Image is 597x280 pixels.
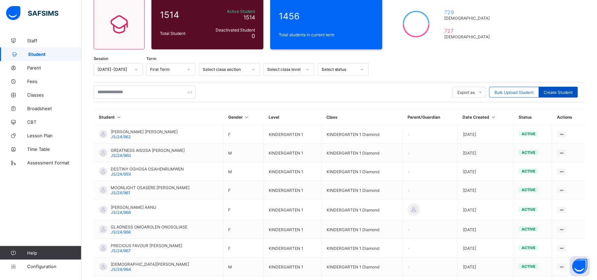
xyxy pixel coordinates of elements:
span: GREATNESS AISOSA [PERSON_NAME] [111,148,185,153]
td: KINDERGARTEN 1 [264,258,322,276]
i: Sort in Ascending Order [491,115,496,120]
span: JS/24/964 [111,267,131,272]
span: DESTINY OGHOSA OSAHENRUMWEN [111,166,184,172]
td: F [223,200,264,220]
td: KINDERGARTEN 1 [264,144,322,162]
td: KINDERGARTEN 1 [264,200,322,220]
span: GLADNESS OMOAROLEN ONOSOLIASE [111,224,187,229]
span: Export as [458,90,475,95]
td: KINDERGARTEN 1 [264,239,322,258]
td: F [223,125,264,144]
div: Select class level [267,67,302,72]
td: KINDERGARTEN 1 Diamond [322,200,402,220]
td: KINDERGARTEN 1 Diamond [322,162,402,181]
div: [DATE]-[DATE] [97,67,130,72]
td: KINDERGARTEN 1 [264,162,322,181]
span: Session [94,56,108,61]
span: Parent [27,65,82,71]
span: active [522,169,536,174]
th: Class [322,109,402,125]
span: Bulk Upload Student [495,90,534,95]
button: Open asap [570,256,590,277]
td: KINDERGARTEN 1 Diamond [322,181,402,200]
td: F [223,239,264,258]
th: Actions [552,109,585,125]
span: 0 [252,33,255,39]
td: KINDERGARTEN 1 [264,125,322,144]
th: Parent/Guardian [402,109,458,125]
span: active [522,187,536,192]
span: 727 [444,27,493,34]
td: [DATE] [458,144,514,162]
span: [DEMOGRAPHIC_DATA][PERSON_NAME] [111,262,189,267]
td: [DATE] [458,220,514,239]
span: active [522,227,536,232]
span: [DEMOGRAPHIC_DATA] [444,34,493,39]
td: [DATE] [458,181,514,200]
div: Total Student [158,29,205,38]
span: JS/24/966 [111,229,131,235]
td: KINDERGARTEN 1 Diamond [322,239,402,258]
td: KINDERGARTEN 1 Diamond [322,144,402,162]
div: Select class section [203,67,248,72]
td: [DATE] [458,258,514,276]
span: Configuration [27,264,81,269]
span: JS/24/961 [111,190,130,195]
span: PRECIOUS FAVOUR [PERSON_NAME] [111,243,182,248]
span: Total students in current term [279,32,374,37]
td: KINDERGARTEN 1 [264,181,322,200]
td: M [223,258,264,276]
span: Classes [27,92,82,98]
span: Active Student [207,9,255,14]
td: KINDERGARTEN 1 [264,220,322,239]
td: F [223,220,264,239]
span: Student [28,52,82,57]
th: Student [94,109,223,125]
span: JS/24/967 [111,248,131,253]
span: Help [27,250,81,256]
td: M [223,144,264,162]
td: KINDERGARTEN 1 Diamond [322,220,402,239]
td: KINDERGARTEN 1 Diamond [322,258,402,276]
td: F [223,181,264,200]
span: Term [146,56,156,61]
th: Date Created [458,109,514,125]
td: [DATE] [458,200,514,220]
div: Select status [322,67,356,72]
span: Lesson Plan [27,133,82,138]
span: active [522,150,536,155]
span: 1514 [243,14,255,21]
td: [DATE] [458,125,514,144]
span: Create Student [544,90,573,95]
span: Assessment Format [27,160,82,165]
span: JS/24/960 [111,153,131,158]
i: Sort in Ascending Order [244,115,250,120]
th: Status [514,109,552,125]
span: Staff [27,38,82,43]
span: JS/24/962 [111,134,131,139]
span: [PERSON_NAME] [PERSON_NAME] [111,129,178,134]
td: KINDERGARTEN 1 Diamond [322,125,402,144]
i: Sort in Ascending Order [116,115,122,120]
td: M [223,162,264,181]
span: 1456 [279,11,374,21]
span: active [522,264,536,269]
div: First Term [150,67,183,72]
span: active [522,132,536,136]
span: Time Table [27,146,82,152]
img: safsims [6,6,58,20]
span: active [522,245,536,250]
span: CBT [27,119,82,125]
th: Gender [223,109,264,125]
th: Level [264,109,322,125]
span: JS/24/959 [111,172,131,177]
span: 1514 [160,9,203,20]
span: MOONLIGHT OSASERE [PERSON_NAME] [111,185,189,190]
span: Broadsheet [27,106,82,111]
span: Deactivated Student [207,27,255,33]
span: JS/24/968 [111,210,131,215]
span: active [522,207,536,212]
td: [DATE] [458,239,514,258]
span: [DEMOGRAPHIC_DATA] [444,16,493,21]
span: Fees [27,79,82,84]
